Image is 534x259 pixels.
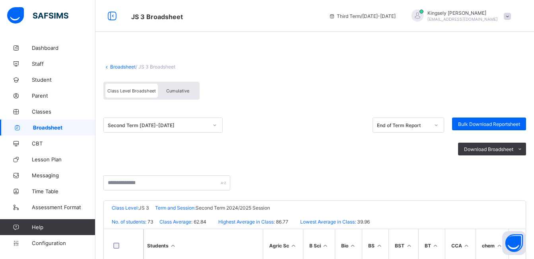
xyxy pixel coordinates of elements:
span: 73 [146,219,153,225]
i: Sort in Ascending Order [496,243,503,249]
span: JS 3 [139,205,149,211]
i: Sort in Ascending Order [463,243,470,249]
span: Term and Session: [155,205,196,211]
span: Cumulative [166,88,189,94]
span: Configuration [32,240,95,246]
span: Highest Average in Class: [218,219,275,225]
span: Kingsely [PERSON_NAME] [427,10,498,16]
span: Student [32,77,95,83]
span: No. of students: [112,219,146,225]
span: Assessment Format [32,204,95,210]
span: Class Level Broadsheet [107,88,156,94]
span: Broadsheet [33,124,95,131]
span: Second Term 2024/2025 Session [196,205,270,211]
span: Class Level: [112,205,139,211]
span: Help [32,224,95,230]
span: Messaging [32,172,95,179]
span: Lowest Average in Class: [300,219,356,225]
span: Parent [32,92,95,99]
span: Class Arm Broadsheet [131,13,183,21]
button: Open asap [502,231,526,255]
span: 62.84 [192,219,206,225]
span: [EMAIL_ADDRESS][DOMAIN_NAME] [427,17,498,22]
div: End of Term Report [377,122,429,128]
span: session/term information [329,13,396,19]
span: 39.96 [356,219,370,225]
i: Sort in Ascending Order [432,243,439,249]
span: Lesson Plan [32,156,95,163]
span: Staff [32,61,95,67]
span: Classes [32,108,95,115]
img: safsims [7,7,68,24]
span: / JS 3 Broadsheet [136,64,175,70]
i: Sort in Ascending Order [376,243,383,249]
i: Sort Ascending [170,243,177,249]
span: Time Table [32,188,95,194]
i: Sort in Ascending Order [350,243,356,249]
span: Class Average: [159,219,192,225]
span: CBT [32,140,95,147]
span: Dashboard [32,45,95,51]
div: Second Term [DATE]-[DATE] [108,122,208,128]
div: KingselyGabriel [404,10,515,23]
i: Sort in Ascending Order [322,243,329,249]
i: Sort in Ascending Order [290,243,297,249]
span: 86.77 [275,219,288,225]
i: Sort in Ascending Order [406,243,412,249]
a: Broadsheet [110,64,136,70]
span: Bulk Download Reportsheet [458,121,520,127]
span: Download Broadsheet [464,146,513,152]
